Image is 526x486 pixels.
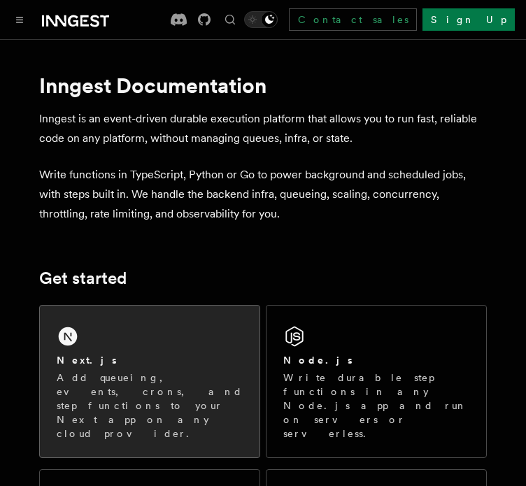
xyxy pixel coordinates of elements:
h2: Next.js [57,353,117,367]
button: Find something... [222,11,239,28]
a: Contact sales [289,8,417,31]
a: Next.jsAdd queueing, events, crons, and step functions to your Next app on any cloud provider. [39,305,260,458]
p: Add queueing, events, crons, and step functions to your Next app on any cloud provider. [57,371,243,441]
button: Toggle navigation [11,11,28,28]
p: Write functions in TypeScript, Python or Go to power background and scheduled jobs, with steps bu... [39,165,487,224]
button: Toggle dark mode [244,11,278,28]
h2: Node.js [283,353,353,367]
a: Node.jsWrite durable step functions in any Node.js app and run on servers or serverless. [266,305,487,458]
p: Inngest is an event-driven durable execution platform that allows you to run fast, reliable code ... [39,109,487,148]
a: Get started [39,269,127,288]
p: Write durable step functions in any Node.js app and run on servers or serverless. [283,371,469,441]
h1: Inngest Documentation [39,73,487,98]
a: Sign Up [422,8,515,31]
